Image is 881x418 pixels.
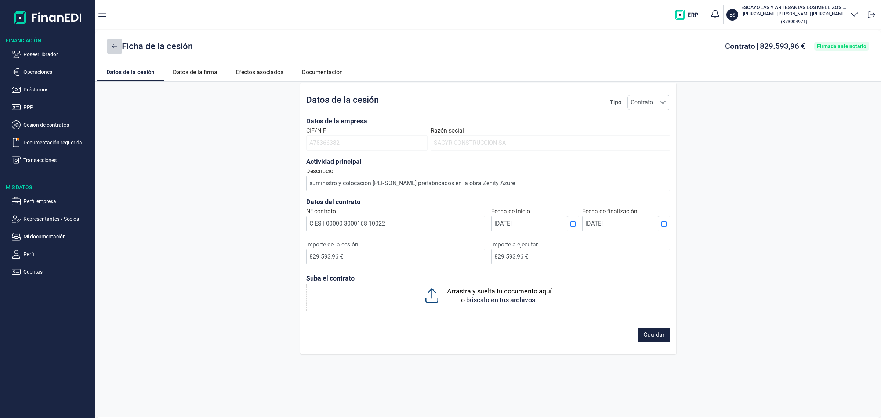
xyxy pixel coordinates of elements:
p: Poseer librador [23,50,93,59]
button: Poseer librador [12,50,93,59]
button: Transacciones [12,156,93,165]
input: 0,00€ [306,249,485,264]
span: búscalo en tus archivos. [466,296,537,304]
p: ES [729,11,735,18]
input: dd/mm/aaaa [582,216,659,231]
p: Mi documentación [23,232,93,241]
button: Perfil empresa [12,197,93,206]
label: Descripción [306,167,337,176]
button: Cuentas [12,267,93,276]
button: Operaciones [12,68,93,76]
a: Datos de la firma [164,62,226,80]
h3: Suba el contrato [306,273,670,284]
button: Cesión de contratos [12,120,93,129]
label: Nº contrato [306,207,336,216]
a: Datos de la cesión [97,62,164,80]
label: CIF/NIF [306,126,326,135]
label: Fecha de finalización [582,207,637,216]
label: Fecha de inicio [491,207,530,216]
button: PPP [12,103,93,112]
p: Representantes / Socios [23,215,93,223]
div: Seleccione una opción [656,95,670,110]
button: Préstamos [12,85,93,94]
label: Importe a ejecutar [491,240,670,249]
label: Importe de la cesión [306,240,485,249]
img: erp [675,10,704,20]
a: Documentación [293,62,352,80]
span: Contrato [628,95,656,110]
input: 0,00€ [491,249,670,264]
p: Cesión de contratos [23,120,93,129]
h3: Datos de la empresa [306,116,670,126]
div: Firmada ante notario [817,43,866,49]
h3: Datos del contrato [306,197,670,207]
h3: ESCAYOLAS Y ARTESANIAS LOS MELLIZOS SL [741,4,847,11]
p: [PERSON_NAME] [PERSON_NAME] [PERSON_NAME] [741,11,847,17]
button: ESESCAYOLAS Y ARTESANIAS LOS MELLIZOS SL[PERSON_NAME] [PERSON_NAME] [PERSON_NAME](B73904971) [726,4,859,26]
p: Préstamos [23,85,93,94]
span: Ficha de la cesión [122,40,193,53]
small: Copiar cif [781,19,807,24]
input: dd/mm/aaaa [491,216,568,231]
span: Guardar [643,331,664,339]
span: 829.593,96 € [760,42,805,51]
div: Arrastra y suelta tu documento aquí o [447,287,551,305]
label: Razón social [431,126,464,135]
p: Perfil [23,250,93,259]
p: PPP [23,103,93,112]
p: Cuentas [23,267,93,276]
p: Operaciones [23,68,93,76]
button: Guardar [638,328,670,342]
img: Logo de aplicación [14,6,82,29]
div: Tipo [610,98,621,107]
p: Perfil empresa [23,197,93,206]
button: Documentación requerida [12,138,93,147]
p: Documentación requerida [23,138,93,147]
button: Choose Date [568,216,579,231]
button: Choose Date [659,216,670,231]
button: Representantes / Socios [12,215,93,223]
span: Contrato [725,42,755,51]
button: Perfil [12,250,93,259]
p: Transacciones [23,156,93,165]
h2: Datos de la cesión [306,95,379,110]
div: | [725,43,805,50]
h3: Actividad principal [306,156,670,167]
button: Mi documentación [12,232,93,241]
a: Efectos asociados [226,62,293,80]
